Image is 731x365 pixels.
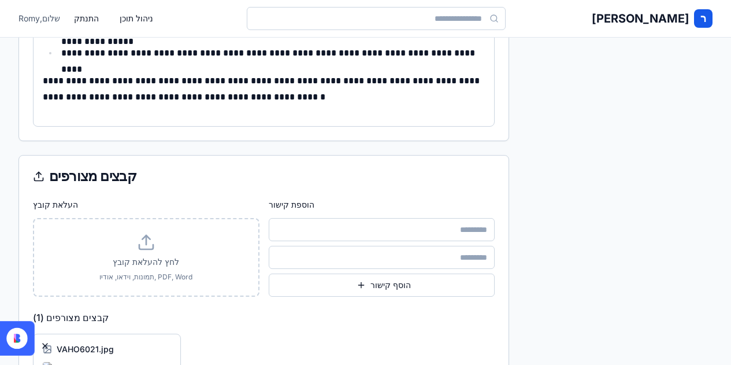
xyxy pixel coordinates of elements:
button: התנתק [67,8,106,29]
button: ניהול תוכן [113,8,160,29]
button: הוסף קישור [269,274,495,297]
label: העלאת קובץ [33,200,78,209]
span: תמונות, וידאו, אודיו, PDF, Word [99,272,192,282]
div: קבצים מצורפים [33,169,495,183]
span: לחץ להעלאת קובץ [113,256,179,268]
a: ר[PERSON_NAME] [592,9,713,28]
label: הוספת קישור [269,200,314,209]
span: [PERSON_NAME] [592,10,689,27]
span: שלום, Romy [18,13,60,24]
span: ר [700,10,706,27]
h4: קבצים מצורפים ( 1 ) [33,311,495,325]
span: VAHO6021.jpg [57,344,114,355]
